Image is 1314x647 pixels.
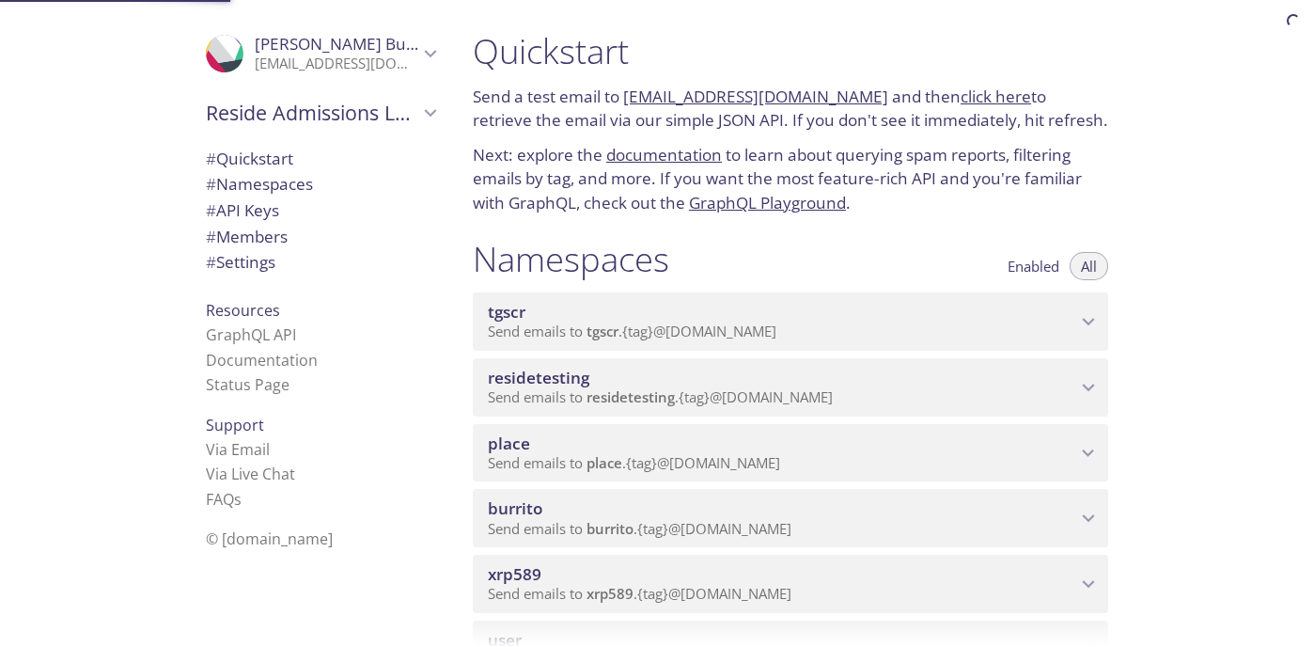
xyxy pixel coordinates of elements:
span: tgscr [488,301,525,323]
span: # [206,148,216,169]
span: # [206,251,216,273]
span: Send emails to . {tag} @[DOMAIN_NAME] [488,322,776,340]
p: Next: explore the to learn about querying spam reports, filtering emails by tag, and more. If you... [473,143,1108,215]
span: xrp589 [488,563,541,585]
span: residetesting [488,367,589,388]
span: Send emails to . {tag} @[DOMAIN_NAME] [488,453,780,472]
span: burrito [488,497,542,519]
a: GraphQL Playground [689,192,846,213]
span: xrp589 [587,584,634,603]
div: Namespaces [191,171,450,197]
a: GraphQL API [206,324,296,345]
span: s [234,489,242,510]
a: click here [961,86,1031,107]
div: Viktor Bukovetskiy [191,23,450,85]
div: place namespace [473,424,1108,482]
span: © [DOMAIN_NAME] [206,529,333,549]
h1: Namespaces [473,238,669,280]
a: FAQ [206,489,242,510]
div: residetesting namespace [473,358,1108,417]
span: Quickstart [206,148,293,169]
button: All [1070,252,1108,280]
span: Send emails to . {tag} @[DOMAIN_NAME] [488,387,833,406]
p: [EMAIL_ADDRESS][DOMAIN_NAME] [255,55,418,73]
span: burrito [587,519,634,538]
a: Via Email [206,439,270,460]
div: xrp589 namespace [473,555,1108,613]
div: Team Settings [191,249,450,276]
div: API Keys [191,197,450,224]
span: tgscr [587,322,618,340]
span: # [206,199,216,221]
a: Via Live Chat [206,464,295,484]
span: place [587,453,622,472]
span: [PERSON_NAME] Bukovetskiy [255,33,476,55]
span: Members [206,226,288,247]
div: Quickstart [191,146,450,172]
div: burrito namespace [473,489,1108,547]
div: tgscr namespace [473,292,1108,351]
p: Send a test email to and then to retrieve the email via our simple JSON API. If you don't see it ... [473,85,1108,133]
button: Enabled [996,252,1071,280]
div: Reside Admissions LLC team [191,88,450,137]
a: documentation [606,144,722,166]
a: Status Page [206,374,289,395]
span: place [488,433,530,454]
span: Resources [206,300,280,321]
span: # [206,226,216,247]
span: residetesting [587,387,675,406]
span: Settings [206,251,275,273]
span: Reside Admissions LLC team [206,100,418,126]
span: Support [206,415,264,435]
span: Send emails to . {tag} @[DOMAIN_NAME] [488,519,791,538]
h1: Quickstart [473,30,1108,72]
a: [EMAIL_ADDRESS][DOMAIN_NAME] [623,86,888,107]
span: Namespaces [206,173,313,195]
span: Send emails to . {tag} @[DOMAIN_NAME] [488,584,791,603]
a: Documentation [206,350,318,371]
span: API Keys [206,199,279,221]
span: # [206,173,216,195]
div: Members [191,224,450,250]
